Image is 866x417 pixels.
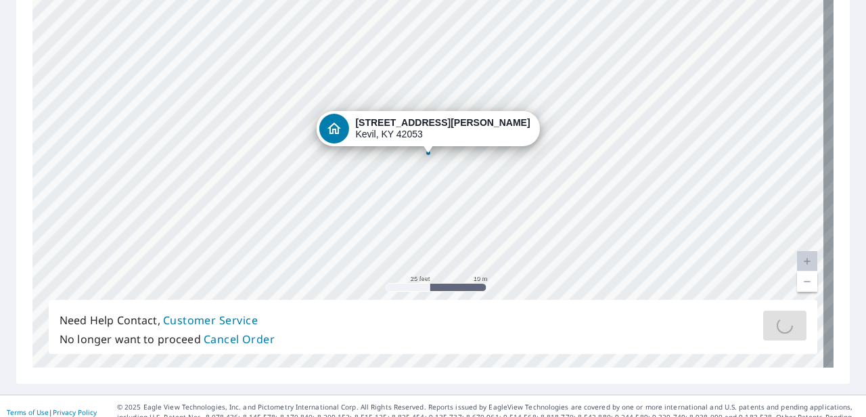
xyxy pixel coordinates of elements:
[355,117,530,140] div: Kevil, KY 42053
[797,251,817,271] a: Current Level 20, Zoom In Disabled
[204,330,275,349] button: Cancel Order
[60,311,275,330] p: Need Help Contact,
[163,311,258,330] button: Customer Service
[7,408,49,417] a: Terms of Use
[7,408,97,416] p: |
[60,330,275,349] p: No longer want to proceed
[53,408,97,417] a: Privacy Policy
[797,271,817,292] a: Current Level 20, Zoom Out
[316,111,539,153] div: Dropped pin, building 1, Residential property, 3460 Kelley Rd Kevil, KY 42053
[355,117,530,128] strong: [STREET_ADDRESS][PERSON_NAME]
